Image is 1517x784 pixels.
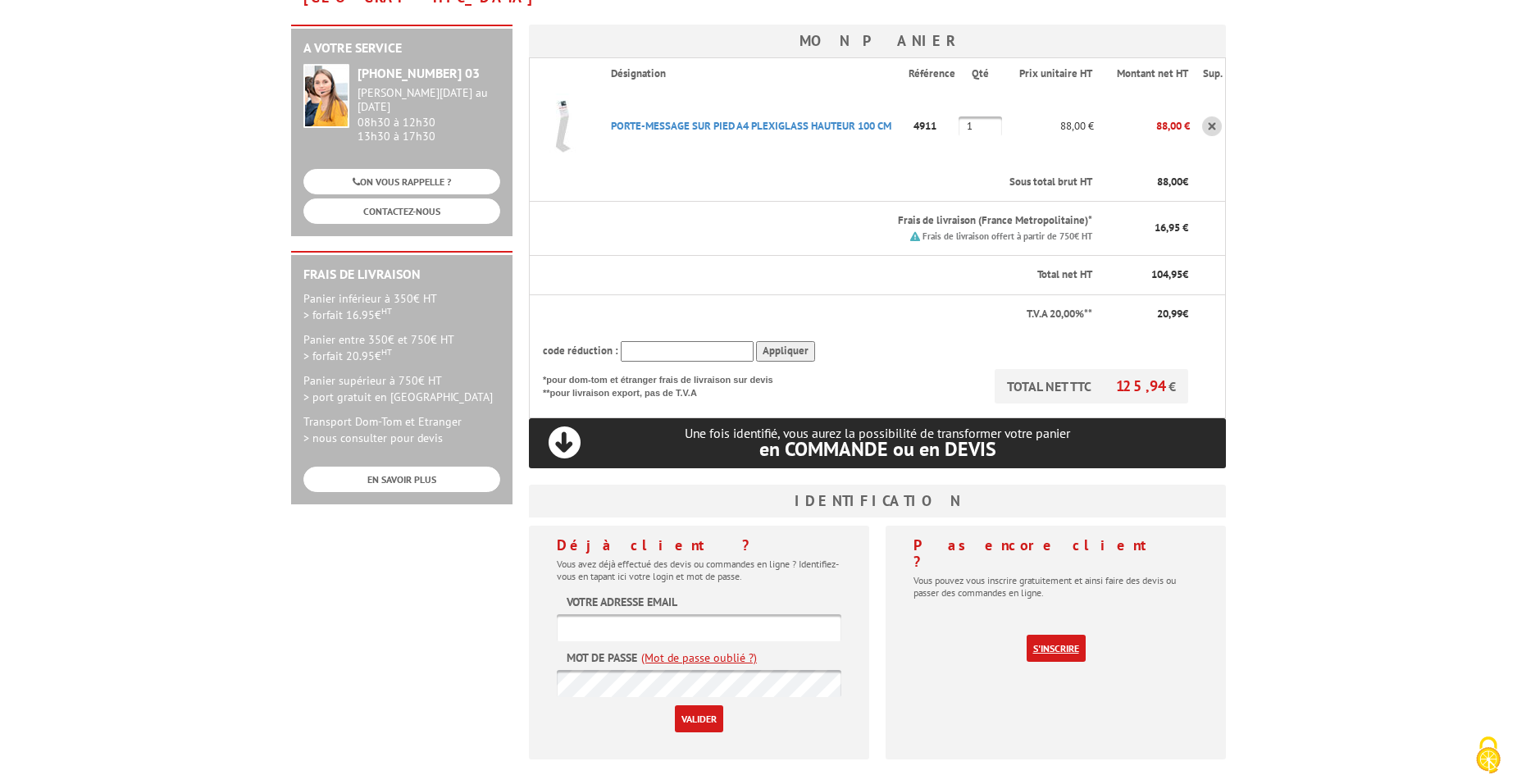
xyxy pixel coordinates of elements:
p: Montant net HT [1107,66,1188,82]
span: 88,00 [1157,175,1182,189]
p: € [1107,175,1188,190]
label: Votre adresse email [567,594,677,610]
h2: A votre service [303,41,500,56]
span: 104,95 [1151,267,1182,281]
p: Panier entre 350€ et 750€ HT [303,331,500,364]
p: € [1107,267,1188,283]
p: Total net HT [543,267,1092,283]
h2: Frais de Livraison [303,267,500,282]
p: Référence [909,66,957,82]
th: Désignation [598,58,909,89]
a: (Mot de passe oublié ?) [641,650,757,666]
img: Cookies (fenêtre modale) [1468,735,1509,776]
img: PORTE-MESSAGE SUR PIED A4 PLEXIGLASS HAUTEUR 100 CM [530,93,595,159]
p: Panier inférieur à 350€ HT [303,290,500,323]
p: 88,00 € [1094,112,1190,140]
p: € [1107,307,1188,322]
p: Transport Dom-Tom et Etranger [303,413,500,446]
small: Frais de livraison offert à partir de 750€ HT [922,230,1092,242]
th: Sup. [1190,58,1226,89]
p: Prix unitaire HT [1017,66,1092,82]
p: *pour dom-tom et étranger frais de livraison sur devis **pour livraison export, pas de T.V.A [543,369,789,399]
span: 20,99 [1157,307,1182,321]
span: 125,94 [1116,376,1168,395]
h4: Pas encore client ? [913,537,1198,570]
a: S'inscrire [1027,635,1086,662]
div: 08h30 à 12h30 13h30 à 17h30 [358,86,500,143]
a: ON VOUS RAPPELLE ? [303,169,500,194]
a: PORTE-MESSAGE SUR PIED A4 PLEXIGLASS HAUTEUR 100 CM [611,119,891,133]
h4: Déjà client ? [557,537,841,554]
span: > forfait 16.95€ [303,308,392,322]
img: picto.png [910,231,920,241]
p: Panier supérieur à 750€ HT [303,372,500,405]
strong: [PHONE_NUMBER] 03 [358,65,480,81]
span: 16,95 € [1155,221,1188,235]
span: > forfait 20.95€ [303,349,392,363]
sup: HT [381,346,392,358]
p: 88,00 € [1004,112,1094,140]
span: > nous consulter pour devis [303,431,443,445]
span: en COMMANDE ou en DEVIS [759,436,996,462]
a: CONTACTEZ-NOUS [303,198,500,224]
p: Frais de livraison (France Metropolitaine)* [611,213,1093,229]
span: > port gratuit en [GEOGRAPHIC_DATA] [303,390,493,404]
p: 4911 [909,112,959,140]
th: Sous total brut HT [598,163,1095,202]
img: widget-service.jpg [303,64,349,128]
a: EN SAVOIR PLUS [303,467,500,492]
label: Mot de passe [567,650,637,666]
p: Vous avez déjà effectué des devis ou commandes en ligne ? Identifiez-vous en tapant ici votre log... [557,558,841,582]
div: [PERSON_NAME][DATE] au [DATE] [358,86,500,114]
span: code réduction : [543,344,618,358]
sup: HT [381,305,392,317]
button: Cookies (fenêtre modale) [1460,728,1517,784]
p: T.V.A 20,00%** [543,307,1092,322]
p: Vous pouvez vous inscrire gratuitement et ainsi faire des devis ou passer des commandes en ligne. [913,574,1198,599]
input: Valider [675,705,723,732]
h3: Mon panier [529,25,1226,57]
input: Appliquer [756,341,815,362]
p: Une fois identifié, vous aurez la possibilité de transformer votre panier [529,426,1226,459]
h3: Identification [529,485,1226,517]
th: Qté [959,58,1004,89]
p: TOTAL NET TTC € [995,369,1188,403]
